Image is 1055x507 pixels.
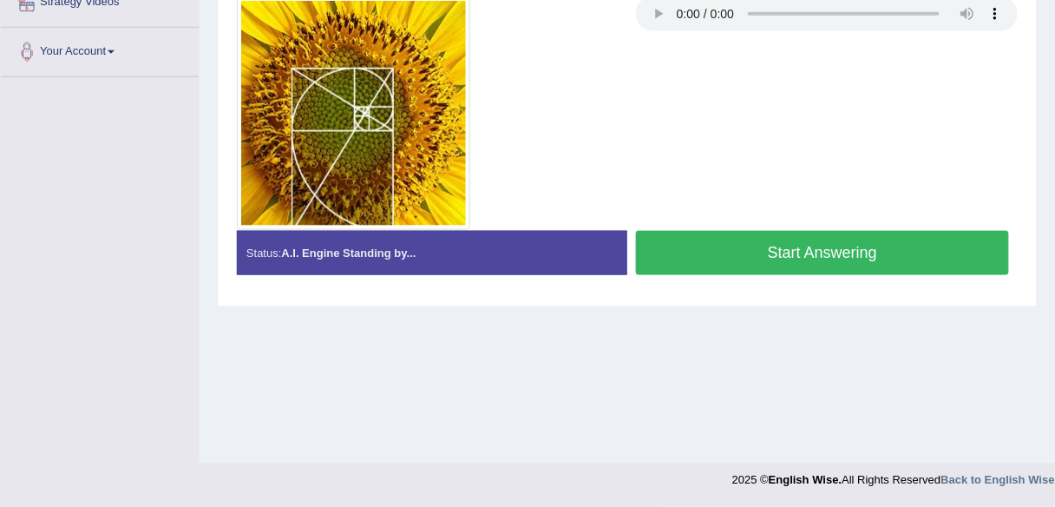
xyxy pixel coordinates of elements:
[941,474,1055,487] a: Back to English Wise
[769,474,842,487] strong: English Wise.
[732,464,1055,489] div: 2025 © All Rights Reserved
[1,28,199,71] a: Your Account
[237,231,627,275] div: Status:
[281,247,416,260] strong: A.I. Engine Standing by...
[636,231,1009,275] button: Start Answering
